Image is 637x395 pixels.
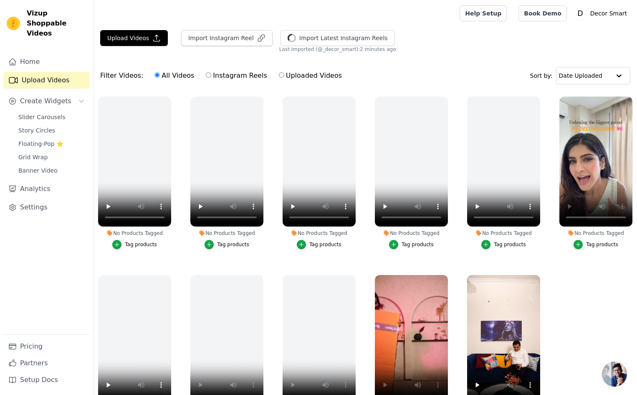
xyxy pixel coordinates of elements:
[18,126,55,135] span: Story Circles
[100,30,168,46] button: Upload Videos
[375,230,448,237] div: No Products Tagged
[205,240,249,249] button: Tag products
[27,8,86,38] span: Vizup Shoppable Videos
[402,241,434,248] div: Tag products
[3,338,90,355] a: Pricing
[13,138,90,150] a: Floating-Pop ⭐
[125,241,157,248] div: Tag products
[279,46,396,53] span: Last imported (@ _decor_smart ): 2 minutes ago
[7,17,20,30] img: Vizup
[574,6,630,21] button: D Decor Smart
[281,30,395,46] button: Import Latest Instagram Reels
[98,230,171,237] div: No Products Tagged
[577,9,583,18] text: D
[3,181,90,197] a: Analytics
[574,240,618,249] button: Tag products
[587,6,630,21] p: Decor Smart
[112,240,157,249] button: Tag products
[13,111,90,123] a: Slider Carousels
[278,70,342,81] label: Uploaded Videos
[530,67,631,84] div: Sort by:
[190,230,263,237] div: No Products Tagged
[18,166,58,175] span: Banner Video
[18,140,63,148] span: Floating-Pop ⭐
[217,241,249,248] div: Tag products
[206,72,211,78] input: Instagram Reels
[3,72,90,89] a: Upload Videos
[389,240,434,249] button: Tag products
[494,241,526,248] div: Tag products
[154,70,195,81] label: All Videos
[3,93,90,110] button: Create Widgets
[279,72,284,78] input: Uploaded Videos
[586,241,618,248] div: Tag products
[559,230,632,237] div: No Products Tagged
[309,241,341,248] div: Tag products
[460,5,507,21] a: Help Setup
[18,113,66,121] span: Slider Carousels
[283,230,356,237] div: No Products Tagged
[467,230,540,237] div: No Products Tagged
[13,125,90,136] a: Story Circles
[3,54,90,70] a: Home
[13,151,90,163] a: Grid Wrap
[297,240,341,249] button: Tag products
[13,165,90,176] a: Banner Video
[3,355,90,372] a: Partners
[602,362,627,387] a: Open chat
[18,153,48,161] span: Grid Wrap
[518,5,566,21] a: Book Demo
[481,240,526,249] button: Tag products
[20,96,71,106] span: Create Widgets
[154,72,160,78] input: All Videos
[181,30,273,46] button: Import Instagram Reel
[3,199,90,216] a: Settings
[100,66,346,85] div: Filter Videos:
[3,372,90,388] a: Setup Docs
[205,70,267,81] label: Instagram Reels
